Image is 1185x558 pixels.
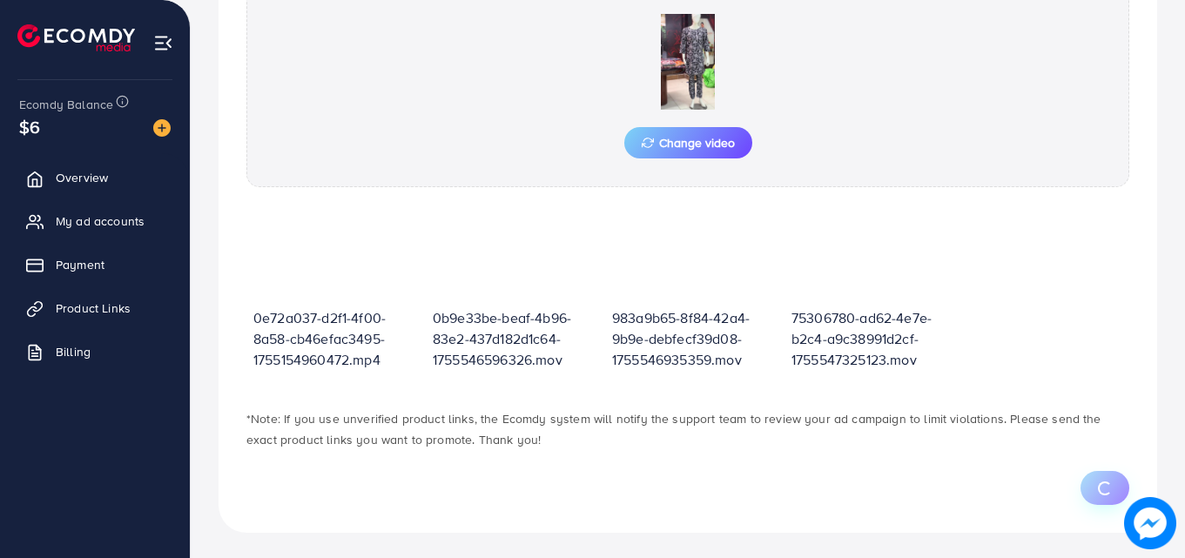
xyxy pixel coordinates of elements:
span: My ad accounts [56,212,145,230]
a: Product Links [13,291,177,326]
a: Billing [13,334,177,369]
a: Payment [13,247,177,282]
img: image [153,119,171,137]
img: Preview Image [601,14,775,110]
span: Billing [56,343,91,360]
a: My ad accounts [13,204,177,239]
img: image [1124,497,1176,549]
p: 75306780-ad62-4e7e-b2c4-a9c38991d2cf-1755547325123.mov [791,307,957,370]
button: Change video [624,127,752,158]
p: *Note: If you use unverified product links, the Ecomdy system will notify the support team to rev... [246,408,1129,450]
span: Ecomdy Balance [19,96,113,113]
span: Overview [56,169,108,186]
a: Overview [13,160,177,195]
p: 0e72a037-d2f1-4f00-8a58-cb46efac3495-1755154960472.mp4 [253,307,419,370]
img: menu [153,33,173,53]
span: $6 [19,114,40,139]
p: 0b9e33be-beaf-4b96-83e2-437d182d1c64-1755546596326.mov [433,307,598,370]
img: logo [17,24,135,51]
span: Change video [642,137,735,149]
span: Payment [56,256,104,273]
span: Product Links [56,299,131,317]
p: 983a9b65-8f84-42a4-9b9e-debfecf39d08-1755546935359.mov [612,307,778,370]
